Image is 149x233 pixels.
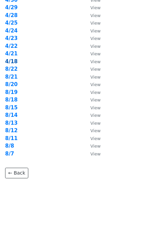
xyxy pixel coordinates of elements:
[90,28,101,33] small: View
[5,168,28,178] a: ← Back
[84,20,101,26] a: View
[90,113,101,118] small: View
[84,105,101,111] a: View
[5,35,18,41] a: 4/23
[90,90,101,95] small: View
[5,89,18,95] a: 8/19
[90,67,101,72] small: View
[84,4,101,11] a: View
[84,151,101,157] a: View
[84,97,101,103] a: View
[90,143,101,149] small: View
[90,44,101,49] small: View
[84,28,101,34] a: View
[115,200,149,233] iframe: Chat Widget
[5,81,18,87] a: 8/20
[84,12,101,18] a: View
[90,136,101,141] small: View
[84,35,101,41] a: View
[90,13,101,18] small: View
[5,58,18,65] a: 4/18
[5,4,18,11] a: 4/29
[115,200,149,233] div: 聊天小工具
[84,127,101,134] a: View
[90,5,101,10] small: View
[5,66,18,72] a: 8/22
[5,97,18,103] a: 8/18
[90,121,101,126] small: View
[84,120,101,126] a: View
[90,74,101,80] small: View
[5,135,18,141] a: 8/11
[90,105,101,110] small: View
[90,151,101,156] small: View
[5,20,18,26] a: 4/25
[84,43,101,49] a: View
[5,51,18,57] a: 4/21
[5,43,18,49] a: 4/22
[84,51,101,57] a: View
[90,20,101,26] small: View
[90,97,101,102] small: View
[5,143,14,149] a: 8/8
[84,81,101,87] a: View
[90,128,101,133] small: View
[84,112,101,118] a: View
[90,59,101,64] small: View
[84,143,101,149] a: View
[84,135,101,141] a: View
[5,112,18,118] a: 8/14
[90,82,101,87] small: View
[84,66,101,72] a: View
[5,127,18,134] a: 8/12
[5,74,18,80] a: 8/21
[5,105,18,111] a: 8/15
[84,89,101,95] a: View
[90,36,101,41] small: View
[84,58,101,65] a: View
[84,74,101,80] a: View
[5,12,18,18] a: 4/28
[90,51,101,56] small: View
[5,28,18,34] a: 4/24
[5,151,14,157] a: 8/7
[5,120,18,126] a: 8/13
